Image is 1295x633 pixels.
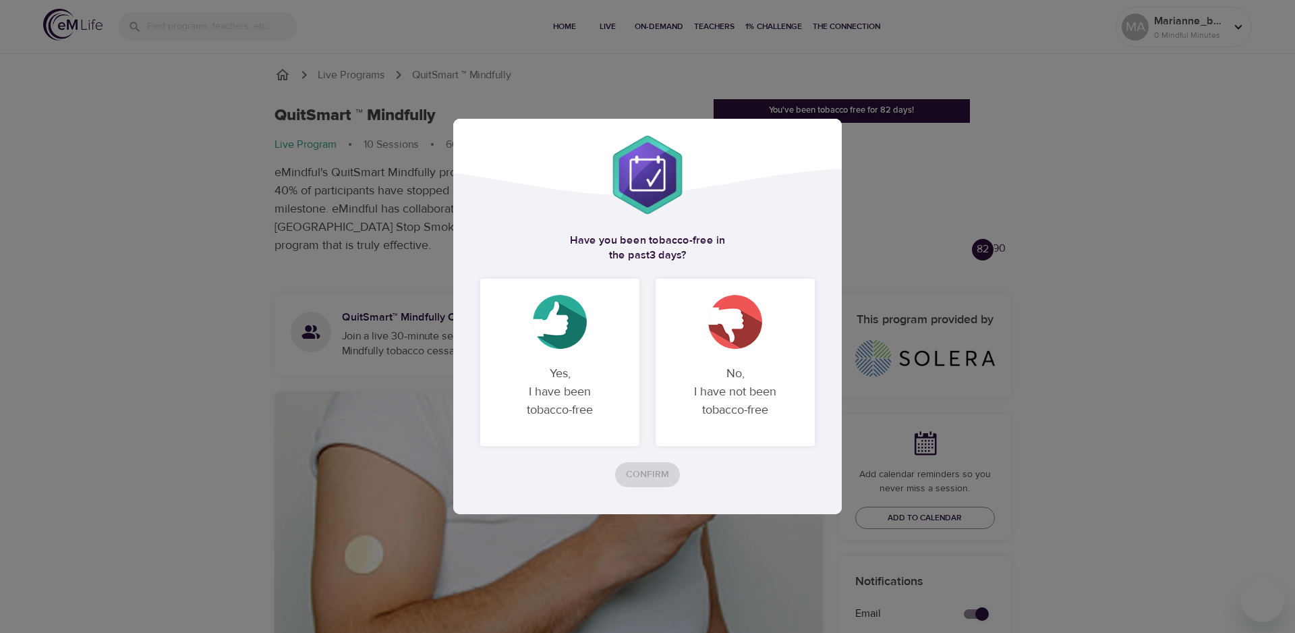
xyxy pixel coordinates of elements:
img: thumbs-down.png [708,295,762,349]
img: thumbs-up.png [533,295,587,349]
strong: 3 days [650,248,681,262]
h5: Have you been tobacco-free in the past ? [480,233,815,263]
p: No, I have not been tobacco-free [672,354,799,430]
img: Set_Quit_Date.png [607,134,688,215]
p: Yes, I have been tobacco-free [496,354,623,430]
